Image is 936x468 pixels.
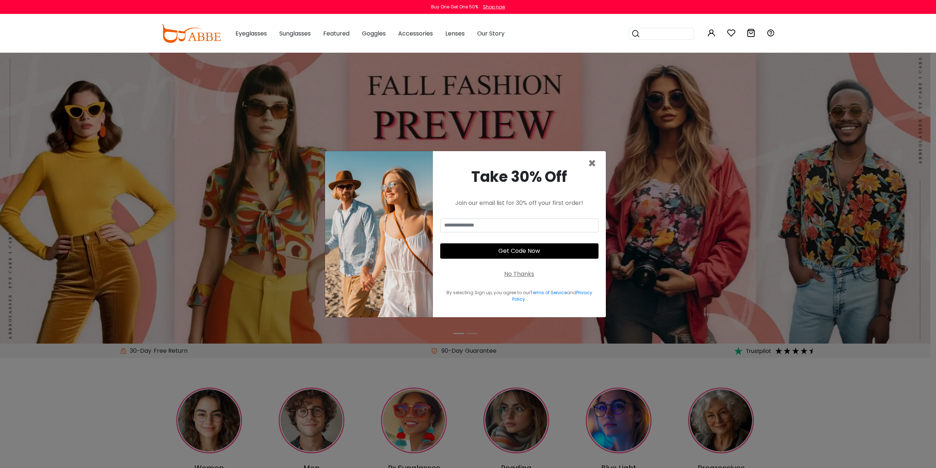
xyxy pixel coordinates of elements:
img: welcome [325,151,433,317]
div: Shop now [483,4,505,10]
a: Privacy Policy [512,289,592,302]
div: Buy One Get One 50% [431,4,478,10]
a: Shop now [479,4,505,10]
a: Terms of Service [530,289,567,296]
span: Lenses [445,29,465,38]
div: By selecting Sign up, you agree to our and . [440,289,599,303]
span: Sunglasses [279,29,311,38]
div: Join our email list for 30% off your first order! [440,199,599,207]
button: Close [588,157,596,170]
button: Get Code Now [440,243,599,259]
span: Our Story [477,29,505,38]
span: × [588,154,596,173]
div: Take 30% Off [440,166,599,188]
span: Featured [323,29,350,38]
div: No Thanks [504,270,534,278]
span: Eyeglasses [235,29,267,38]
span: Accessories [398,29,433,38]
img: abbeglasses.com [161,25,221,43]
span: Goggles [362,29,386,38]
